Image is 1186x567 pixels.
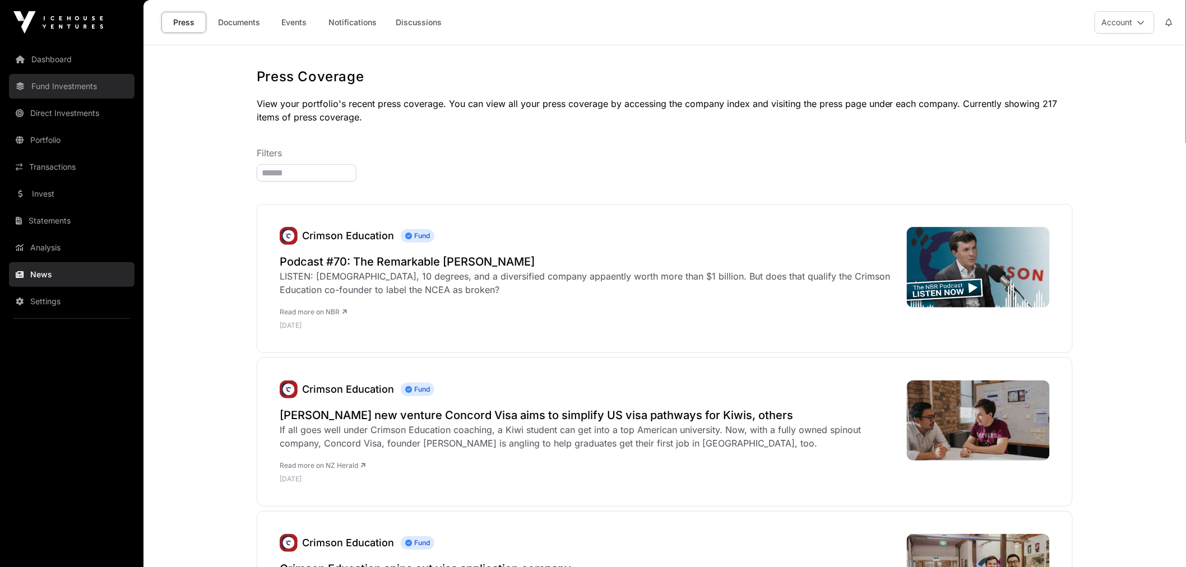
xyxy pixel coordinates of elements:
a: Dashboard [9,47,135,72]
img: NBRP-Episode-70-Jamie-Beaton-LEAD-GIF.gif [907,227,1050,308]
a: News [9,262,135,287]
div: If all goes well under Crimson Education coaching, a Kiwi student can get into a top American uni... [280,423,896,450]
img: unnamed.jpg [280,380,298,398]
a: Statements [9,208,135,233]
a: Crimson Education [280,227,298,245]
a: Crimson Education [302,383,394,395]
a: Events [272,12,317,33]
a: Press [161,12,206,33]
iframe: Chat Widget [1130,513,1186,567]
a: Fund Investments [9,74,135,99]
p: [DATE] [280,321,896,330]
a: Podcast #70: The Remarkable [PERSON_NAME] [280,254,896,269]
a: Crimson Education [302,537,394,549]
a: Invest [9,182,135,206]
button: Account [1095,11,1155,34]
a: Read more on NZ Herald [280,461,365,470]
h1: Press Coverage [257,68,1073,86]
p: View your portfolio's recent press coverage. You can view all your press coverage by accessing th... [257,97,1073,124]
span: Fund [401,229,434,243]
a: Documents [211,12,267,33]
a: Notifications [321,12,384,33]
p: Filters [257,146,1073,160]
a: Read more on NBR [280,308,347,316]
img: unnamed.jpg [280,534,298,552]
p: [DATE] [280,475,896,484]
a: Portfolio [9,128,135,152]
a: Analysis [9,235,135,260]
span: Fund [401,536,434,550]
div: LISTEN: [DEMOGRAPHIC_DATA], 10 degrees, and a diversified company appaently worth more than $1 bi... [280,269,896,296]
a: Settings [9,289,135,314]
span: Fund [401,383,434,396]
a: Crimson Education [302,230,394,241]
a: [PERSON_NAME] new venture Concord Visa aims to simplify US visa pathways for Kiwis, others [280,407,896,423]
img: S2EQ3V4SVJGTPNBYDX7OWO3PIU.jpg [907,380,1050,461]
img: unnamed.jpg [280,227,298,245]
img: Icehouse Ventures Logo [13,11,103,34]
a: Crimson Education [280,380,298,398]
a: Direct Investments [9,101,135,126]
a: Transactions [9,155,135,179]
a: Crimson Education [280,534,298,552]
a: Discussions [388,12,449,33]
